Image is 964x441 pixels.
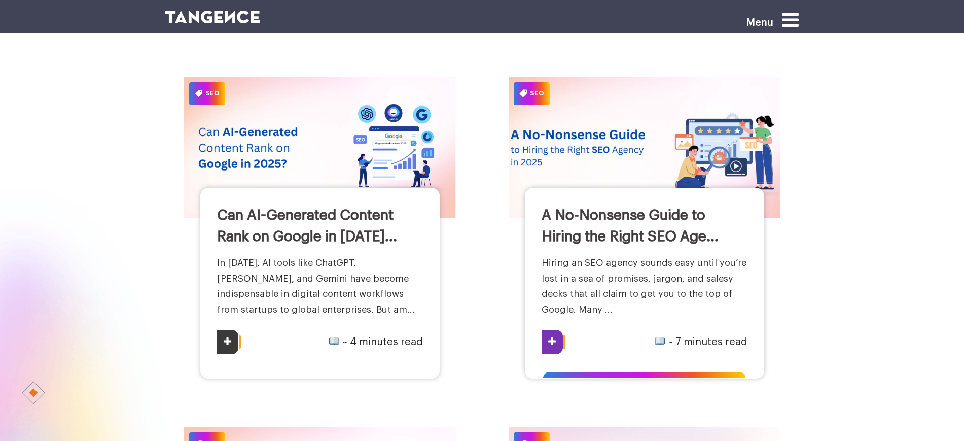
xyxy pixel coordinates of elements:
img: 📖 [655,336,665,346]
span: 4 [350,337,356,347]
span: minutes read [684,337,747,347]
img: Can AI-Generated Content Rank on Google in 2025? What You Need to Know [184,77,456,218]
span: SEO [189,82,225,105]
span: ~ [668,337,673,347]
span: minutes read [359,337,423,347]
img: Category Icon [519,90,527,97]
span: SEO [514,82,550,105]
a: A No-Nonsense Guide to Hiring the Right SEO Age... [542,208,719,244]
img: A No-Nonsense Guide to Hiring the Right SEO Agency in 2025 [495,70,794,225]
span: 7 [675,337,681,347]
a: In [DATE], AI tools like ChatGPT, [PERSON_NAME], and Gemini have become indispensable in digital ... [217,258,415,314]
img: logo SVG [165,11,260,23]
a: Hiring an SEO agency sounds easy until you’re lost in a sea of promises, jargon, and salesy decks... [542,258,746,314]
img: 📖 [329,336,339,346]
span: ~ [343,337,347,347]
a: Can AI-Generated Content Rank on Google in [DATE]... [217,208,397,244]
img: Category Icon [195,90,202,97]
